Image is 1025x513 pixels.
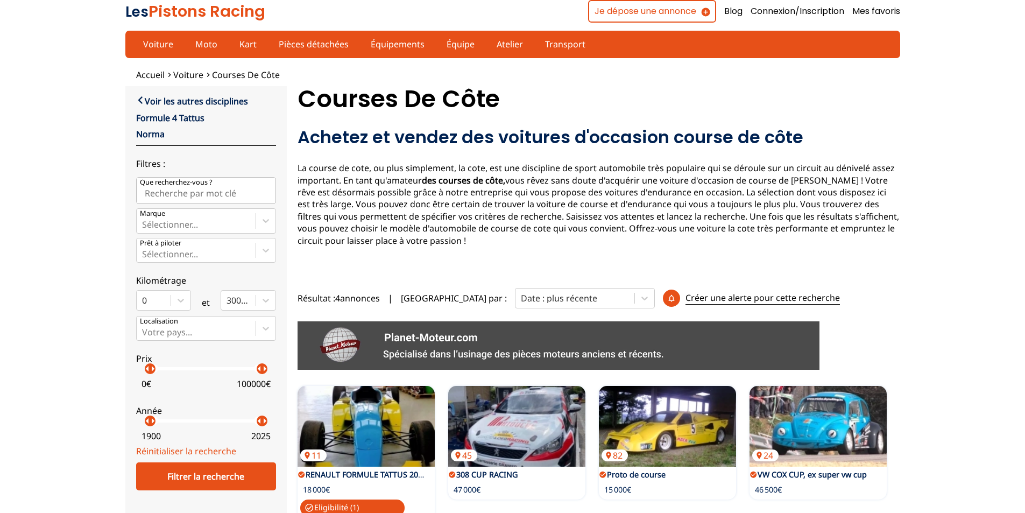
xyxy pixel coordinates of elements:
[272,35,356,53] a: Pièces détachées
[136,35,180,53] a: Voiture
[298,386,435,467] a: RENAULT FORMULE TATTUS 200011
[142,220,144,229] input: MarqueSélectionner...
[401,292,507,304] p: [GEOGRAPHIC_DATA] par :
[751,5,844,17] a: Connexion/Inscription
[136,445,236,457] a: Réinitialiser la recherche
[136,462,276,490] div: Filtrer la recherche
[136,128,165,140] a: Norma
[125,2,149,22] span: Les
[253,414,266,427] p: arrow_left
[300,449,327,461] p: 11
[750,386,887,467] a: VW COX CUP, ex super vw cup24
[852,5,900,17] a: Mes favoris
[298,162,900,247] p: La course de cote, ou plus simplement, la cote, est une discipline de sport automobile très popul...
[607,469,666,480] a: Proto de course
[599,386,736,467] img: Proto de course
[456,469,518,480] a: 308 CUP RACING
[750,386,887,467] img: VW COX CUP, ex super vw cup
[140,209,165,219] p: Marque
[364,35,432,53] a: Équipements
[451,449,477,461] p: 45
[253,362,266,375] p: arrow_left
[599,386,736,467] a: Proto de course82
[136,405,276,417] p: Année
[298,86,900,112] h1: Courses de Côte
[136,275,276,286] p: Kilométrage
[602,449,628,461] p: 82
[146,362,159,375] p: arrow_right
[140,178,213,187] p: Que recherchez-vous ?
[298,386,435,467] img: RENAULT FORMULE TATTUS 2000
[136,112,204,124] a: Formule 4 Tattus
[142,430,161,442] p: 1900
[141,414,154,427] p: arrow_left
[173,69,203,81] a: Voiture
[212,69,280,81] a: Courses de Côte
[251,430,271,442] p: 2025
[227,296,229,305] input: 300000
[755,484,782,495] p: 46 500€
[388,292,393,304] span: |
[142,378,151,390] p: 0 €
[136,177,276,204] input: Que recherchez-vous ?
[422,174,505,186] strong: des courses de côte,
[232,35,264,53] a: Kart
[258,414,271,427] p: arrow_right
[142,296,144,305] input: 0
[136,158,276,170] p: Filtres :
[448,386,585,467] img: 308 CUP RACING
[298,292,380,304] span: Résultat : 4 annonces
[146,414,159,427] p: arrow_right
[142,249,144,259] input: Prêt à piloterSélectionner...
[125,1,265,22] a: LesPistons Racing
[490,35,530,53] a: Atelier
[298,127,900,148] h2: Achetez et vendez des voitures d'occasion course de côte
[258,362,271,375] p: arrow_right
[440,35,482,53] a: Équipe
[140,238,181,248] p: Prêt à piloter
[604,484,631,495] p: 15 000€
[752,449,779,461] p: 24
[538,35,592,53] a: Transport
[141,362,154,375] p: arrow_left
[454,484,480,495] p: 47 000€
[306,469,427,480] a: RENAULT FORMULE TATTUS 2000
[448,386,585,467] a: 308 CUP RACING 45
[142,327,144,337] input: Votre pays...
[758,469,867,480] a: VW COX CUP, ex super vw cup
[305,503,314,513] span: check_circle
[188,35,224,53] a: Moto
[136,69,165,81] a: Accueil
[237,378,271,390] p: 100000 €
[136,353,276,364] p: Prix
[685,292,840,304] p: Créer une alerte pour cette recherche
[202,297,210,308] p: et
[303,484,330,495] p: 18 000€
[724,5,743,17] a: Blog
[136,94,248,107] a: Voir les autres disciplines
[140,317,178,326] p: Localisation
